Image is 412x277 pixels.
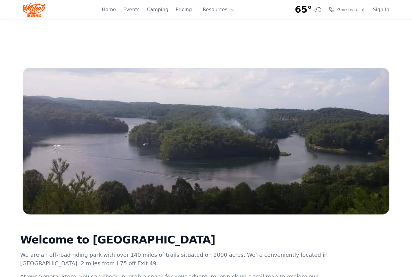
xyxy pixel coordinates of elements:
[295,4,312,15] span: 65°
[23,2,45,17] img: Wildcat Logo
[102,6,116,13] a: Home
[199,4,238,16] button: Resources
[20,251,329,268] p: We are an off-road riding park with over 140 miles of trails situated on 2000 acres. We’re conven...
[20,234,329,246] h2: Welcome to [GEOGRAPHIC_DATA]
[337,7,366,13] span: Give us a call
[147,6,168,13] a: Camping
[329,7,366,13] a: Give us a call
[123,6,140,13] a: Events
[373,6,389,13] a: Sign In
[176,6,192,13] a: Pricing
